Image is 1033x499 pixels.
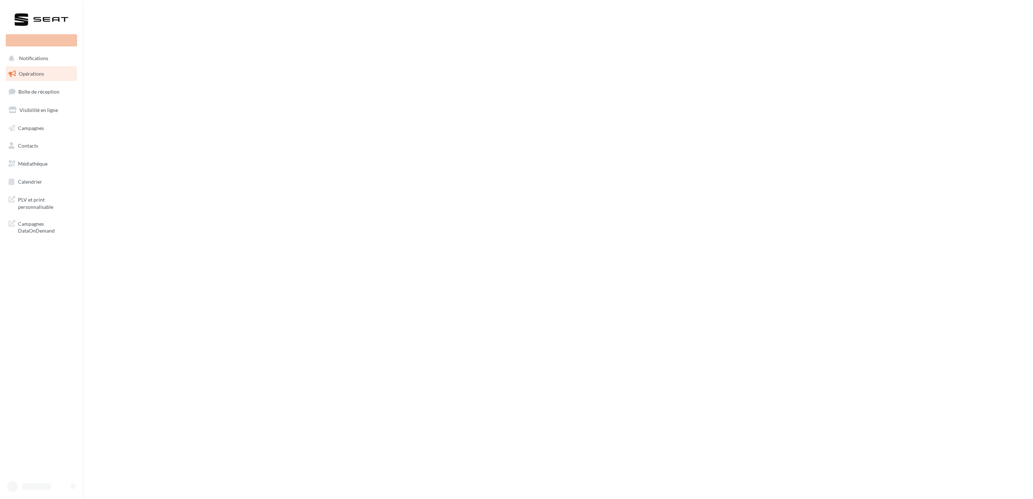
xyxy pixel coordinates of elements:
a: Contacts [4,138,79,153]
span: Notifications [19,55,48,62]
div: Nouvelle campagne [6,34,77,46]
a: PLV et print personnalisable [4,192,79,213]
span: Campagnes [18,125,44,131]
span: Boîte de réception [18,89,59,95]
a: Visibilité en ligne [4,103,79,118]
span: Opérations [19,71,44,77]
a: Campagnes DataOnDemand [4,216,79,237]
a: Boîte de réception [4,84,79,99]
a: Médiathèque [4,156,79,171]
a: Opérations [4,66,79,81]
span: Contacts [18,143,38,149]
a: Calendrier [4,174,79,189]
span: Campagnes DataOnDemand [18,219,74,234]
span: Visibilité en ligne [19,107,58,113]
span: Médiathèque [18,161,48,167]
span: Calendrier [18,179,42,185]
a: Campagnes [4,121,79,136]
span: PLV et print personnalisable [18,195,74,210]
